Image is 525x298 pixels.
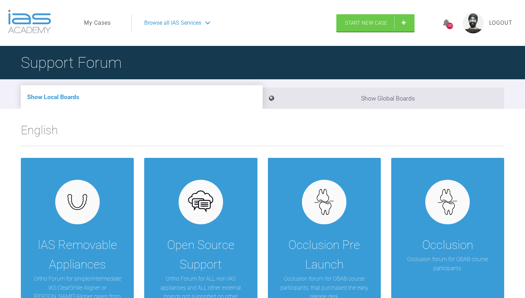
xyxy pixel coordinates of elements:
h2: English [21,121,504,146]
img: occlusion.8ff7a01c.svg [311,189,338,216]
h1: Support Forum [21,50,122,75]
div: 180 [446,23,453,29]
a: Start New Case [336,14,415,32]
img: occlusion.8ff7a01c.svg [434,189,461,216]
div: Open Source Support [155,235,247,274]
img: removables.927eaa4e.svg [64,192,91,212]
span: Start New Case [345,20,387,26]
a: Logout [489,18,512,27]
p: Occlusion forum for OBAB course participants. [402,255,494,273]
span: Browse all IAS Services [144,18,201,27]
img: profile.png [463,13,484,33]
div: Occlusion [422,235,473,255]
div: IAS Removable Appliances [31,235,123,274]
a: My Cases [84,18,111,27]
img: opensource.6e495855.svg [187,189,214,216]
li: Show Global Boards [263,88,505,109]
li: Show Local Boards [21,85,263,109]
div: Occlusion Pre Launch [278,235,370,274]
img: logo-light.3e3ef733.png [8,10,51,33]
